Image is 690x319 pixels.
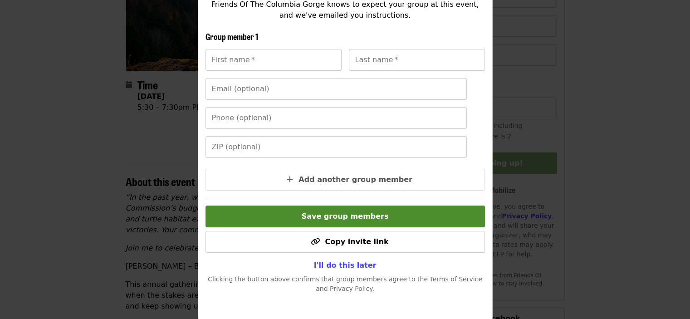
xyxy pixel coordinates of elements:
span: Save group members [302,212,389,221]
span: Clicking the button above confirms that group members agree to the Terms of Service and Privacy P... [208,275,482,292]
span: Add another group member [299,175,412,184]
span: Group member 1 [206,30,258,42]
input: Last name [349,49,485,71]
button: Add another group member [206,169,485,191]
button: I'll do this later [307,256,384,275]
button: Copy invite link [206,231,485,253]
span: Copy invite link [325,237,388,246]
span: I'll do this later [314,261,377,270]
input: ZIP (optional) [206,136,467,158]
input: First name [206,49,342,71]
input: Email (optional) [206,78,467,100]
i: link icon [310,237,319,246]
input: Phone (optional) [206,107,467,129]
i: plus icon [287,175,293,184]
button: Save group members [206,206,485,227]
